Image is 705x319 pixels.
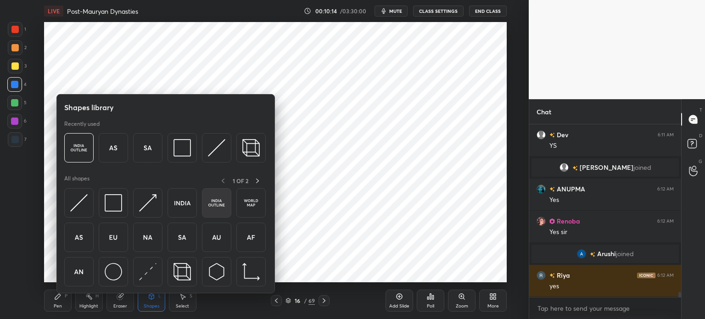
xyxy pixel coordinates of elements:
div: Poll [427,304,434,308]
img: svg+xml;charset=utf-8,%3Csvg%20xmlns%3D%22http%3A%2F%2Fwww.w3.org%2F2000%2Fsvg%22%20width%3D%2234... [173,139,191,157]
div: P [65,294,67,298]
div: S [190,294,192,298]
img: svg+xml;charset=utf-8,%3Csvg%20xmlns%3D%22http%3A%2F%2Fwww.w3.org%2F2000%2Fsvg%22%20width%3D%2230... [139,194,157,212]
div: 5 [7,95,27,110]
img: svg+xml;charset=utf-8,%3Csvg%20xmlns%3D%22http%3A%2F%2Fwww.w3.org%2F2000%2Fsvg%22%20width%3D%2264... [139,229,157,246]
div: grid [529,124,681,297]
div: 3 [8,59,27,73]
div: 4 [7,77,27,92]
div: 2 [8,40,27,55]
img: svg+xml;charset=utf-8,%3Csvg%20xmlns%3D%22http%3A%2F%2Fwww.w3.org%2F2000%2Fsvg%22%20width%3D%2234... [105,194,122,212]
img: no-rating-badge.077c3623.svg [590,252,595,257]
div: Yes sir [549,228,674,237]
img: svg+xml;charset=utf-8,%3Csvg%20xmlns%3D%22http%3A%2F%2Fwww.w3.org%2F2000%2Fsvg%22%20width%3D%2236... [105,263,122,280]
h4: Post-Mauryan Dynasties [67,7,138,16]
div: 69 [308,297,315,305]
div: Eraser [113,304,127,308]
p: T [699,106,702,113]
div: L [158,294,161,298]
p: G [699,158,702,165]
span: joined [633,164,651,171]
div: Pen [54,304,62,308]
div: / [304,298,307,303]
img: svg+xml;charset=utf-8,%3Csvg%20xmlns%3D%22http%3A%2F%2Fwww.w3.org%2F2000%2Fsvg%22%20width%3D%2230... [208,139,225,157]
img: svg+xml;charset=utf-8,%3Csvg%20xmlns%3D%22http%3A%2F%2Fwww.w3.org%2F2000%2Fsvg%22%20width%3D%2264... [105,139,122,157]
h6: Renoba [555,216,580,226]
span: mute [389,8,402,14]
div: 6:12 AM [657,273,674,278]
div: 6 [7,114,27,129]
img: c9db4c8668ae43fb8a73a03ef7df5be1.67820474_3 [577,249,586,258]
div: 16 [293,298,302,303]
h6: ANUPMA [555,184,585,194]
div: LIVE [44,6,63,17]
span: [PERSON_NAME] [580,164,633,171]
img: default.png [560,163,569,172]
h5: Shapes library [64,102,114,113]
div: 6:12 AM [657,186,674,192]
img: svg+xml;charset=utf-8,%3Csvg%20xmlns%3D%22http%3A%2F%2Fwww.w3.org%2F2000%2Fsvg%22%20width%3D%2264... [70,263,88,280]
div: Add Slide [389,304,409,308]
span: joined [616,250,634,257]
div: YS [549,141,674,151]
img: Learner_Badge_pro_50a137713f.svg [549,218,555,224]
h6: Riya [555,270,570,280]
div: 6:11 AM [658,132,674,138]
div: 1 [8,22,26,37]
div: 6:12 AM [657,218,674,224]
img: svg+xml;charset=utf-8,%3Csvg%20xmlns%3D%22http%3A%2F%2Fwww.w3.org%2F2000%2Fsvg%22%20width%3D%2264... [173,229,191,246]
img: svg+xml;charset=utf-8,%3Csvg%20xmlns%3D%22http%3A%2F%2Fwww.w3.org%2F2000%2Fsvg%22%20width%3D%2235... [173,263,191,280]
img: svg+xml;charset=utf-8,%3Csvg%20xmlns%3D%22http%3A%2F%2Fwww.w3.org%2F2000%2Fsvg%22%20width%3D%2233... [242,263,260,280]
div: Shapes [144,304,159,308]
button: CLASS SETTINGS [413,6,464,17]
img: svg+xml;charset=utf-8,%3Csvg%20xmlns%3D%22http%3A%2F%2Fwww.w3.org%2F2000%2Fsvg%22%20width%3D%2264... [242,229,260,246]
p: All shapes [64,175,90,186]
button: mute [375,6,408,17]
div: Yes [549,196,674,205]
img: svg+xml;charset=utf-8,%3Csvg%20xmlns%3D%22http%3A%2F%2Fwww.w3.org%2F2000%2Fsvg%22%20width%3D%2264... [208,194,225,212]
img: svg+xml;charset=utf-8,%3Csvg%20xmlns%3D%22http%3A%2F%2Fwww.w3.org%2F2000%2Fsvg%22%20width%3D%2264... [70,229,88,246]
span: Arushi [597,250,616,257]
img: 5f10e02224f243febadd0b0f76a28fbd.jpg [537,185,546,194]
img: svg+xml;charset=utf-8,%3Csvg%20xmlns%3D%22http%3A%2F%2Fwww.w3.org%2F2000%2Fsvg%22%20width%3D%2230... [139,263,157,280]
img: no-rating-badge.077c3623.svg [572,166,578,171]
div: Zoom [456,304,468,308]
p: Chat [529,100,559,124]
p: Recently used [64,120,100,128]
img: no-rating-badge.077c3623.svg [549,273,555,278]
div: yes [549,282,674,291]
img: svg+xml;charset=utf-8,%3Csvg%20xmlns%3D%22http%3A%2F%2Fwww.w3.org%2F2000%2Fsvg%22%20width%3D%2264... [173,194,191,212]
img: svg+xml;charset=utf-8,%3Csvg%20xmlns%3D%22http%3A%2F%2Fwww.w3.org%2F2000%2Fsvg%22%20width%3D%2264... [139,139,157,157]
img: svg+xml;charset=utf-8,%3Csvg%20xmlns%3D%22http%3A%2F%2Fwww.w3.org%2F2000%2Fsvg%22%20width%3D%2230... [208,263,225,280]
div: More [487,304,499,308]
img: svg+xml;charset=utf-8,%3Csvg%20xmlns%3D%22http%3A%2F%2Fwww.w3.org%2F2000%2Fsvg%22%20width%3D%2230... [70,194,88,212]
p: 1 OF 2 [233,177,248,185]
img: 4c5fb5433d844c40abafc0f480e03d1a.jpg [537,217,546,226]
h6: Dev [555,130,568,140]
div: Highlight [79,304,98,308]
img: AATXAJx-HSTo26SS8kedXRAE-77H6j-qPrD_UGRcrvc6=s96-c [537,271,546,280]
img: svg+xml;charset=utf-8,%3Csvg%20xmlns%3D%22http%3A%2F%2Fwww.w3.org%2F2000%2Fsvg%22%20width%3D%2264... [70,139,88,157]
div: Select [176,304,189,308]
div: 7 [8,132,27,147]
div: H [95,294,99,298]
img: iconic-dark.1390631f.png [637,273,655,278]
img: no-rating-badge.077c3623.svg [549,133,555,138]
img: no-rating-badge.077c3623.svg [549,187,555,192]
img: default.png [537,130,546,140]
p: D [699,132,702,139]
img: svg+xml;charset=utf-8,%3Csvg%20xmlns%3D%22http%3A%2F%2Fwww.w3.org%2F2000%2Fsvg%22%20width%3D%2264... [242,194,260,212]
button: End Class [469,6,507,17]
img: svg+xml;charset=utf-8,%3Csvg%20xmlns%3D%22http%3A%2F%2Fwww.w3.org%2F2000%2Fsvg%22%20width%3D%2264... [105,229,122,246]
img: svg+xml;charset=utf-8,%3Csvg%20xmlns%3D%22http%3A%2F%2Fwww.w3.org%2F2000%2Fsvg%22%20width%3D%2264... [208,229,225,246]
img: svg+xml;charset=utf-8,%3Csvg%20xmlns%3D%22http%3A%2F%2Fwww.w3.org%2F2000%2Fsvg%22%20width%3D%2235... [242,139,260,157]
